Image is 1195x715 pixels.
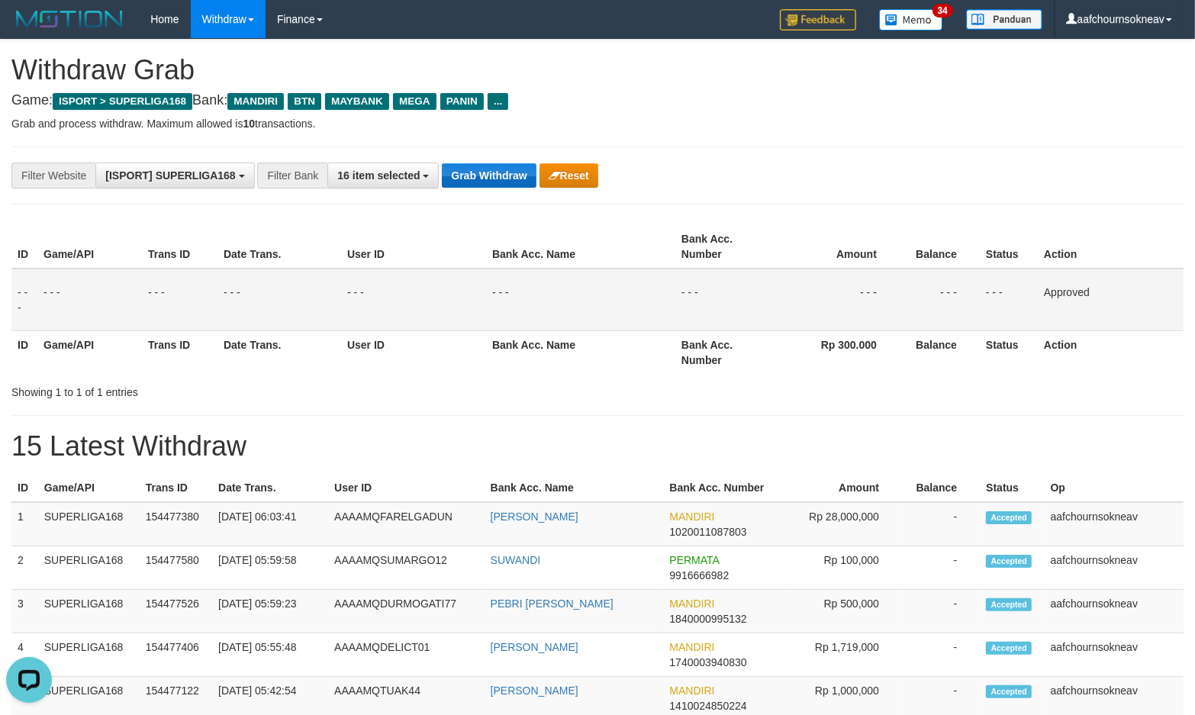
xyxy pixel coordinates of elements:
[486,269,675,331] td: - - -
[1045,546,1184,590] td: aafchournsokneav
[11,116,1184,131] p: Grab and process withdraw. Maximum allowed is transactions.
[980,474,1044,502] th: Status
[879,9,943,31] img: Button%20Memo.svg
[11,55,1184,85] h1: Withdraw Grab
[11,502,38,546] td: 1
[669,613,746,625] span: Copy 1840000995132 to clipboard
[900,269,980,331] td: - - -
[1038,330,1184,374] th: Action
[669,684,714,697] span: MANDIRI
[1045,502,1184,546] td: aafchournsokneav
[491,510,578,523] a: [PERSON_NAME]
[675,225,778,269] th: Bank Acc. Number
[11,93,1184,108] h4: Game: Bank:
[669,656,746,668] span: Copy 1740003940830 to clipboard
[212,633,328,677] td: [DATE] 05:55:48
[787,633,902,677] td: Rp 1,719,000
[11,633,38,677] td: 4
[1038,269,1184,331] td: Approved
[1045,474,1184,502] th: Op
[217,225,341,269] th: Date Trans.
[669,597,714,610] span: MANDIRI
[53,93,192,110] span: ISPORT > SUPERLIGA168
[1045,590,1184,633] td: aafchournsokneav
[1038,225,1184,269] th: Action
[257,163,327,188] div: Filter Bank
[328,590,485,633] td: AAAAMQDURMOGATI77
[328,474,485,502] th: User ID
[325,93,389,110] span: MAYBANK
[212,546,328,590] td: [DATE] 05:59:58
[986,511,1032,524] span: Accepted
[980,225,1038,269] th: Status
[440,93,484,110] span: PANIN
[341,269,486,331] td: - - -
[986,685,1032,698] span: Accepted
[778,225,900,269] th: Amount
[38,590,140,633] td: SUPERLIGA168
[902,502,980,546] td: -
[11,546,38,590] td: 2
[6,6,52,52] button: Open LiveChat chat widget
[787,546,902,590] td: Rp 100,000
[778,330,900,374] th: Rp 300.000
[787,590,902,633] td: Rp 500,000
[1045,633,1184,677] td: aafchournsokneav
[486,330,675,374] th: Bank Acc. Name
[212,502,328,546] td: [DATE] 06:03:41
[11,330,37,374] th: ID
[669,641,714,653] span: MANDIRI
[675,330,778,374] th: Bank Acc. Number
[900,225,980,269] th: Balance
[328,633,485,677] td: AAAAMQDELICT01
[212,590,328,633] td: [DATE] 05:59:23
[140,633,212,677] td: 154477406
[986,555,1032,568] span: Accepted
[980,269,1038,331] td: - - -
[38,546,140,590] td: SUPERLIGA168
[393,93,436,110] span: MEGA
[932,4,953,18] span: 34
[105,169,235,182] span: [ISPORT] SUPERLIGA168
[227,93,284,110] span: MANDIRI
[37,330,142,374] th: Game/API
[140,474,212,502] th: Trans ID
[217,269,341,331] td: - - -
[140,502,212,546] td: 154477380
[442,163,536,188] button: Grab Withdraw
[669,569,729,581] span: Copy 9916666982 to clipboard
[663,474,787,502] th: Bank Acc. Number
[491,597,614,610] a: PEBRI [PERSON_NAME]
[669,554,719,566] span: PERMATA
[986,642,1032,655] span: Accepted
[142,330,217,374] th: Trans ID
[540,163,598,188] button: Reset
[902,633,980,677] td: -
[11,431,1184,462] h1: 15 Latest Withdraw
[900,330,980,374] th: Balance
[902,546,980,590] td: -
[669,700,746,712] span: Copy 1410024850224 to clipboard
[341,330,486,374] th: User ID
[491,641,578,653] a: [PERSON_NAME]
[217,330,341,374] th: Date Trans.
[491,684,578,697] a: [PERSON_NAME]
[11,590,38,633] td: 3
[491,554,541,566] a: SUWANDI
[337,169,420,182] span: 16 item selected
[38,474,140,502] th: Game/API
[341,225,486,269] th: User ID
[288,93,321,110] span: BTN
[328,546,485,590] td: AAAAMQSUMARGO12
[11,225,37,269] th: ID
[902,474,980,502] th: Balance
[485,474,664,502] th: Bank Acc. Name
[11,8,127,31] img: MOTION_logo.png
[11,163,95,188] div: Filter Website
[140,590,212,633] td: 154477526
[986,598,1032,611] span: Accepted
[669,510,714,523] span: MANDIRI
[38,502,140,546] td: SUPERLIGA168
[140,546,212,590] td: 154477580
[37,269,142,331] td: - - -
